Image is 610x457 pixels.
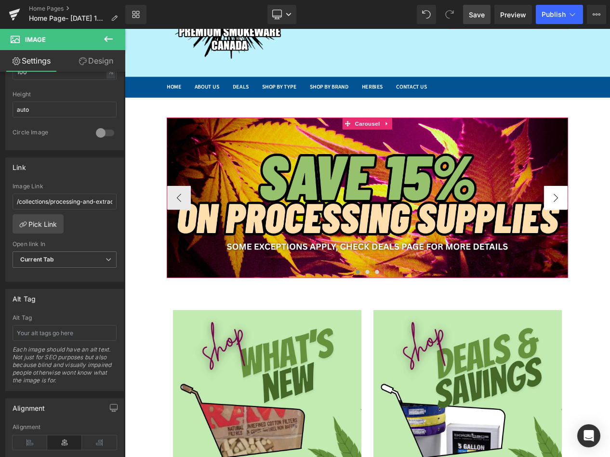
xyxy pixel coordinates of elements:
a: Home Pages [29,5,125,13]
div: Alignment [13,424,117,431]
div: Link [13,158,26,171]
input: Your alt tags go here [13,325,117,341]
span: Image [25,36,46,43]
div: Height [13,91,117,98]
b: Current Tab [20,256,54,263]
div: Alt Tag [13,289,36,303]
div: % [106,65,115,78]
span: Save [469,10,485,20]
div: Open link In [13,241,117,248]
div: Each image should have an alt text. Not just for SEO purposes but also because blind and visually... [13,346,117,391]
a: Expand / Collapse [309,106,321,121]
a: Shop by Type [158,57,213,82]
div: Alt Tag [13,314,117,321]
a: Herbies [278,57,318,82]
a: Pick Link [13,214,64,234]
input: auto [13,64,117,80]
div: Alignment [13,399,45,412]
a: New Library [125,5,146,24]
a: Shop by Brand [215,57,276,82]
button: Publish [536,5,583,24]
a: Home [43,57,75,82]
div: Open Intercom Messenger [577,424,600,447]
span: Preview [500,10,526,20]
a: About Us [77,57,121,82]
div: Circle Image [13,129,86,139]
input: auto [13,102,117,118]
span: Publish [542,11,566,18]
button: More [587,5,606,24]
span: Carousel [274,106,309,121]
a: Preview [494,5,532,24]
button: Redo [440,5,459,24]
input: https://your-shop.myshopify.com [13,194,117,209]
a: Design [65,50,127,72]
a: Deals [122,57,156,82]
span: Home Page- [DATE] 13:42:30 [29,14,107,22]
a: Contact Us [319,57,371,82]
button: Undo [417,5,436,24]
div: Image Link [13,183,117,190]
